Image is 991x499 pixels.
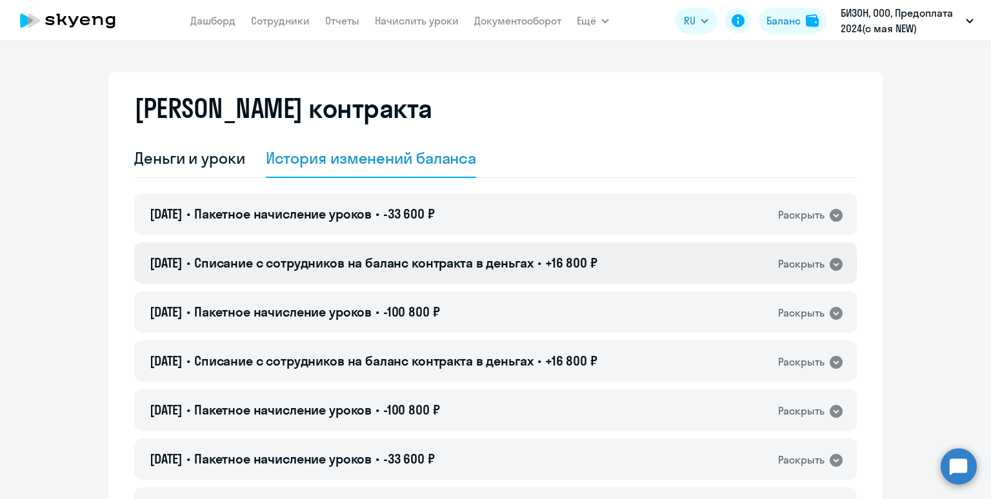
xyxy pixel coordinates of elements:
div: Деньги и уроки [134,148,245,168]
span: Списание с сотрудников на баланс контракта в деньгах [194,353,534,369]
span: [DATE] [150,451,183,467]
span: • [186,353,190,369]
span: [DATE] [150,304,183,320]
button: Балансbalance [759,8,826,34]
a: Сотрудники [251,14,310,27]
button: БИЗОН, ООО, Предоплата 2024(с мая NEW) [834,5,980,36]
span: +16 800 ₽ [545,353,597,369]
span: Пакетное начисление уроков [194,304,372,320]
span: • [375,402,379,418]
h2: [PERSON_NAME] контракта [134,93,432,124]
span: • [375,206,379,222]
span: RU [684,13,696,28]
span: -100 800 ₽ [383,304,440,320]
span: [DATE] [150,206,183,222]
span: [DATE] [150,402,183,418]
p: БИЗОН, ООО, Предоплата 2024(с мая NEW) [841,5,961,36]
button: Ещё [577,8,609,34]
span: • [186,402,190,418]
span: Ещё [577,13,596,28]
span: • [537,353,541,369]
span: • [537,255,541,271]
span: Списание с сотрудников на баланс контракта в деньгах [194,255,534,271]
span: [DATE] [150,353,183,369]
div: Раскрыть [778,305,825,321]
span: • [375,451,379,467]
span: • [186,206,190,222]
span: -33 600 ₽ [383,451,435,467]
div: Раскрыть [778,256,825,272]
span: • [186,255,190,271]
span: • [186,451,190,467]
div: Раскрыть [778,403,825,419]
div: Баланс [766,13,801,28]
div: Раскрыть [778,452,825,468]
span: -33 600 ₽ [383,206,435,222]
span: [DATE] [150,255,183,271]
div: Раскрыть [778,354,825,370]
div: Раскрыть [778,207,825,223]
span: Пакетное начисление уроков [194,402,372,418]
a: Начислить уроки [375,14,459,27]
a: Документооборот [474,14,561,27]
span: • [375,304,379,320]
button: RU [675,8,717,34]
a: Отчеты [325,14,359,27]
a: Дашборд [190,14,235,27]
span: Пакетное начисление уроков [194,451,372,467]
span: -100 800 ₽ [383,402,440,418]
span: +16 800 ₽ [545,255,597,271]
span: Пакетное начисление уроков [194,206,372,222]
img: balance [806,14,819,27]
span: • [186,304,190,320]
div: История изменений баланса [266,148,477,168]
